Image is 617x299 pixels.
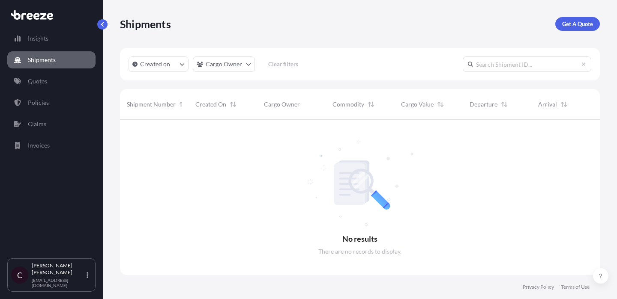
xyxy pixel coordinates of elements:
p: Shipments [28,56,56,64]
p: Shipments [120,17,171,31]
a: Policies [7,94,96,111]
span: Cargo Owner [264,100,300,109]
a: Insights [7,30,96,47]
input: Search Shipment ID... [463,56,591,72]
button: createdOn Filter options [129,56,189,72]
button: Clear filters [259,57,307,71]
span: Shipment Number [127,100,176,109]
span: C [17,271,22,279]
button: Sort [499,99,509,110]
a: Shipments [7,51,96,68]
button: cargoOwner Filter options [193,56,255,72]
button: Sort [435,99,446,110]
button: Sort [177,99,188,110]
span: Departure [470,100,497,109]
p: [PERSON_NAME] [PERSON_NAME] [32,262,85,276]
button: Sort [366,99,376,110]
p: Policies [28,98,49,107]
button: Sort [559,99,569,110]
p: Get A Quote [562,20,593,28]
span: Commodity [332,100,364,109]
a: Privacy Policy [523,284,554,290]
a: Get A Quote [555,17,600,31]
p: Invoices [28,141,50,150]
p: Cargo Owner [206,60,243,68]
a: Claims [7,115,96,133]
p: Created on [140,60,171,68]
a: Quotes [7,73,96,90]
a: Terms of Use [561,284,590,290]
button: Sort [228,99,238,110]
a: Invoices [7,137,96,154]
p: Insights [28,34,48,43]
p: Quotes [28,77,47,86]
p: Claims [28,120,46,128]
p: [EMAIL_ADDRESS][DOMAIN_NAME] [32,278,85,288]
span: Created On [195,100,226,109]
span: Cargo Value [401,100,434,109]
span: Arrival [538,100,557,109]
p: Clear filters [268,60,298,68]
